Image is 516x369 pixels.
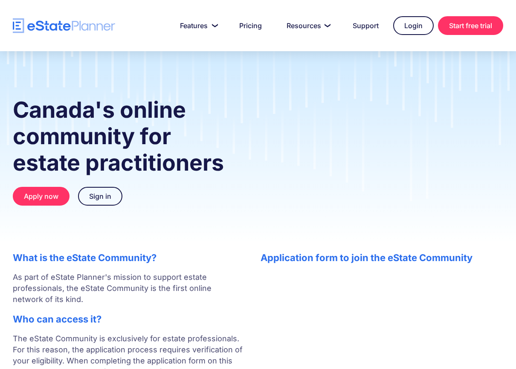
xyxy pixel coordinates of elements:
[276,17,338,34] a: Resources
[13,252,244,263] h2: What is the eState Community?
[229,17,272,34] a: Pricing
[13,314,244,325] h2: Who can access it?
[393,16,434,35] a: Login
[438,16,503,35] a: Start free trial
[170,17,225,34] a: Features
[78,187,122,206] a: Sign in
[13,96,224,176] strong: Canada's online community for estate practitioners
[13,272,244,305] p: As part of eState Planner's mission to support estate professionals, the eState Community is the ...
[261,252,504,263] h2: Application form to join the eState Community
[13,18,115,33] a: home
[342,17,389,34] a: Support
[13,187,70,206] a: Apply now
